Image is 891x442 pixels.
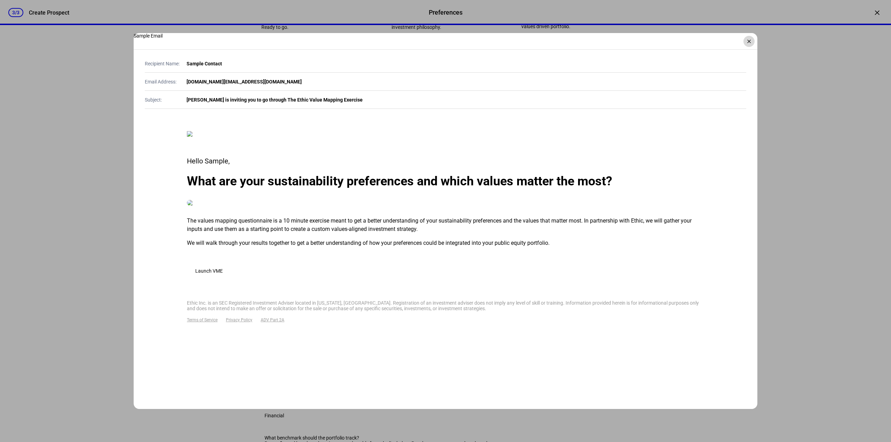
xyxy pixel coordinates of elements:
[187,78,302,85] div: [DOMAIN_NAME][EMAIL_ADDRESS][DOMAIN_NAME]
[195,268,223,274] span: Launch VME
[187,217,704,233] p: The values mapping questionnaire is a 10 minute exercise meant to get a better understanding of y...
[226,318,252,322] a: Privacy Policy
[187,300,704,311] div: Ethic Inc. is an SEC Registered Investment Adviser located in [US_STATE], [GEOGRAPHIC_DATA]. Regi...
[187,131,229,137] img: ethic-logo-nav-bar.svg
[187,60,222,67] div: Sample Contact
[743,36,755,47] div: ×
[187,264,231,278] button: Launch VME
[145,96,181,103] div: Subject:
[187,200,704,206] img: wild-mountains.jpg
[261,318,284,322] a: ADV Part 2A
[187,174,704,189] div: What are your sustainability preferences and which values matter the most?
[187,96,363,103] div: [PERSON_NAME] is inviting you to go through The Ethic Value Mapping Exercise
[187,239,704,247] p: We will walk through your results together to get a better understanding of how your preferences ...
[134,33,757,39] div: Sample Email
[145,78,181,85] div: Email Address:
[145,60,181,67] div: Recipient Name:
[187,318,218,322] a: Terms of Service
[187,157,704,165] div: Hello Sample,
